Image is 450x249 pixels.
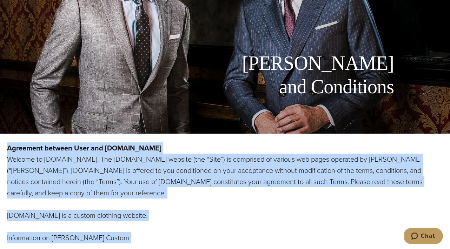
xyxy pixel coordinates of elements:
iframe: Opens a widget where you can chat to one of our agents [404,228,443,245]
p: Information on [PERSON_NAME] Custom [7,232,443,243]
h1: [PERSON_NAME] and Conditions [236,52,394,99]
p: Welcome to [DOMAIN_NAME]. The [DOMAIN_NAME] website (the “Site”) is comprised of various web page... [7,142,443,198]
p: [DOMAIN_NAME] is a custom clothing website. [7,210,443,221]
strong: Agreement between User and [DOMAIN_NAME] [7,143,161,153]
